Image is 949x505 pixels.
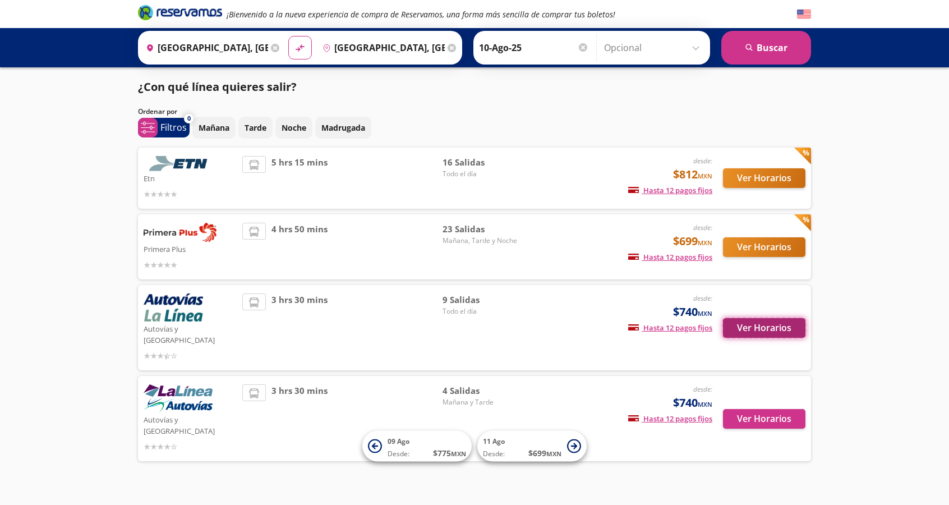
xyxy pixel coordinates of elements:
[693,293,712,303] em: desde:
[144,412,237,437] p: Autovías y [GEOGRAPHIC_DATA]
[160,121,187,134] p: Filtros
[227,9,615,20] em: ¡Bienvenido a la nueva experiencia de compra de Reservamos, una forma más sencilla de comprar tus...
[238,117,273,139] button: Tarde
[275,117,312,139] button: Noche
[138,4,222,24] a: Brand Logo
[271,384,328,453] span: 3 hrs 30 mins
[693,223,712,232] em: desde:
[388,437,409,446] span: 09 Ago
[271,156,328,200] span: 5 hrs 15 mins
[628,185,712,195] span: Hasta 12 pagos fijos
[443,223,521,236] span: 23 Salidas
[698,309,712,318] small: MXN
[628,252,712,262] span: Hasta 12 pagos fijos
[144,384,213,412] img: Autovías y La Línea
[698,172,712,180] small: MXN
[693,384,712,394] em: desde:
[604,34,704,62] input: Opcional
[321,122,365,134] p: Madrugada
[187,114,191,123] span: 0
[723,409,805,429] button: Ver Horarios
[318,34,445,62] input: Buscar Destino
[443,306,521,316] span: Todo el día
[138,118,190,137] button: 0Filtros
[673,394,712,411] span: $740
[723,237,805,257] button: Ver Horarios
[388,449,409,459] span: Desde:
[698,400,712,408] small: MXN
[698,238,712,247] small: MXN
[443,169,521,179] span: Todo el día
[199,122,229,134] p: Mañana
[315,117,371,139] button: Madrugada
[144,223,216,242] img: Primera Plus
[723,168,805,188] button: Ver Horarios
[673,304,712,320] span: $740
[362,431,472,462] button: 09 AgoDesde:$775MXN
[483,437,505,446] span: 11 Ago
[245,122,266,134] p: Tarde
[628,323,712,333] span: Hasta 12 pagos fijos
[144,242,237,255] p: Primera Plus
[443,236,521,246] span: Mañana, Tarde y Noche
[693,156,712,166] em: desde:
[138,79,297,95] p: ¿Con qué línea quieres salir?
[271,223,328,271] span: 4 hrs 50 mins
[528,447,561,459] span: $ 699
[797,7,811,21] button: English
[673,166,712,183] span: $812
[628,414,712,424] span: Hasta 12 pagos fijos
[443,293,521,306] span: 9 Salidas
[138,107,177,117] p: Ordenar por
[479,34,589,62] input: Elegir Fecha
[141,34,268,62] input: Buscar Origen
[144,171,237,185] p: Etn
[483,449,505,459] span: Desde:
[144,293,203,322] img: Autovías y La Línea
[721,31,811,65] button: Buscar
[477,431,587,462] button: 11 AgoDesde:$699MXN
[144,322,237,346] p: Autovías y [GEOGRAPHIC_DATA]
[271,293,328,362] span: 3 hrs 30 mins
[443,397,521,407] span: Mañana y Tarde
[673,233,712,250] span: $699
[192,117,236,139] button: Mañana
[138,4,222,21] i: Brand Logo
[282,122,306,134] p: Noche
[451,449,466,458] small: MXN
[433,447,466,459] span: $ 775
[144,156,216,171] img: Etn
[443,156,521,169] span: 16 Salidas
[546,449,561,458] small: MXN
[723,318,805,338] button: Ver Horarios
[443,384,521,397] span: 4 Salidas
